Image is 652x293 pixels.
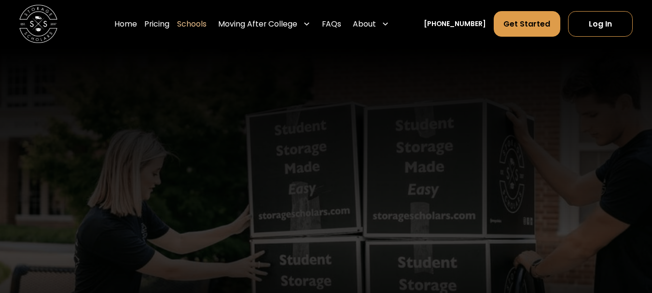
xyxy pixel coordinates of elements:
[494,11,561,37] a: Get Started
[424,19,486,29] a: [PHONE_NUMBER]
[568,11,633,37] a: Log In
[177,11,207,37] a: Schools
[353,18,376,30] div: About
[114,11,137,37] a: Home
[322,11,341,37] a: FAQs
[218,18,297,30] div: Moving After College
[144,11,169,37] a: Pricing
[19,5,57,43] img: Storage Scholars main logo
